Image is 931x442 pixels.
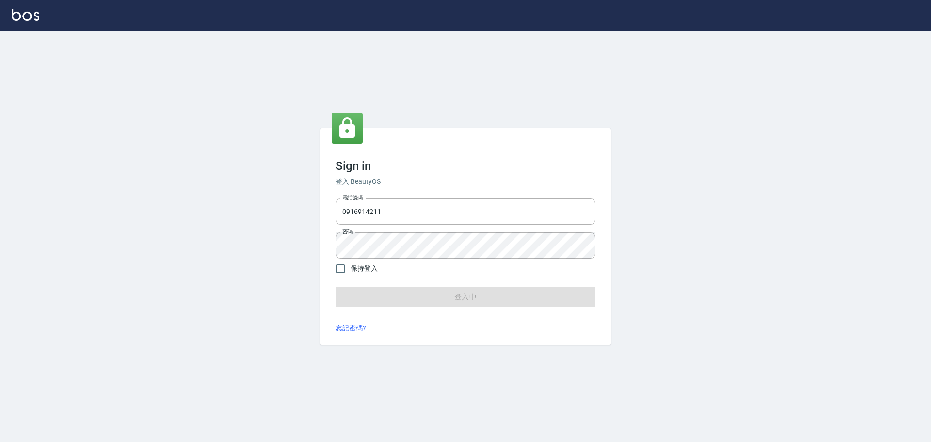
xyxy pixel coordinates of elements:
h6: 登入 BeautyOS [336,177,595,187]
label: 電話號碼 [342,194,363,201]
h3: Sign in [336,159,595,173]
span: 保持登入 [351,263,378,274]
label: 密碼 [342,228,353,235]
img: Logo [12,9,39,21]
a: 忘記密碼? [336,323,366,333]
